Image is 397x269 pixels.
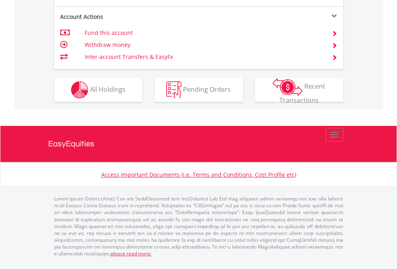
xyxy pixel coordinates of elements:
[101,171,296,178] a: Access Important Documents (i.e. Terms and Conditions, Cost Profile etc)
[183,85,231,93] span: Pending Orders
[54,195,343,257] p: Lorem Ipsum Dolors (Ame) Con a/e SeddOeiusmod tem InciDiduntut Lab Etd mag aliquaen admin veniamq...
[90,85,126,93] span: All Holdings
[166,81,181,99] img: pending_instructions-wht.png
[255,78,343,102] button: Recent Transactions
[48,126,349,162] a: EasyEquities
[54,78,143,102] button: All Holdings
[110,250,151,257] a: please read more:
[155,78,243,102] button: Pending Orders
[85,27,322,39] td: Fund this account
[85,39,322,51] td: Withdraw money
[54,13,199,21] div: Account Actions
[85,51,322,63] td: Inter-account Transfers & EasyFx
[273,78,303,96] img: transactions-zar-wht.png
[71,81,88,99] img: holdings-wht.png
